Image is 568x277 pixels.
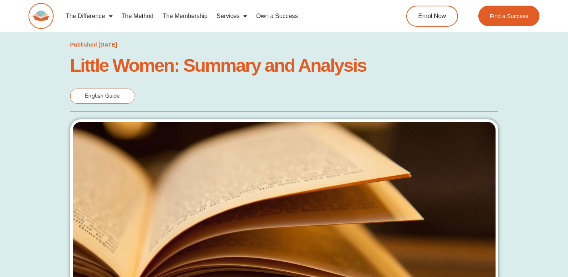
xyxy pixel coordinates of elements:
[70,41,97,48] span: Published
[418,13,446,19] span: Enrol Now
[252,8,302,25] a: Own a Success
[490,13,529,19] span: Find a Success
[70,57,498,74] h1: Little Women: Summary and Analysis
[158,8,212,25] a: The Membership
[117,8,158,25] a: The Method
[406,6,458,27] a: Enrol Now
[70,39,118,50] a: Published [DATE]
[479,6,540,26] a: Find a Success
[61,8,377,25] nav: Menu
[212,8,252,25] a: Services
[85,92,120,99] span: English Guide
[61,8,117,25] a: The Difference
[98,41,117,48] time: [DATE]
